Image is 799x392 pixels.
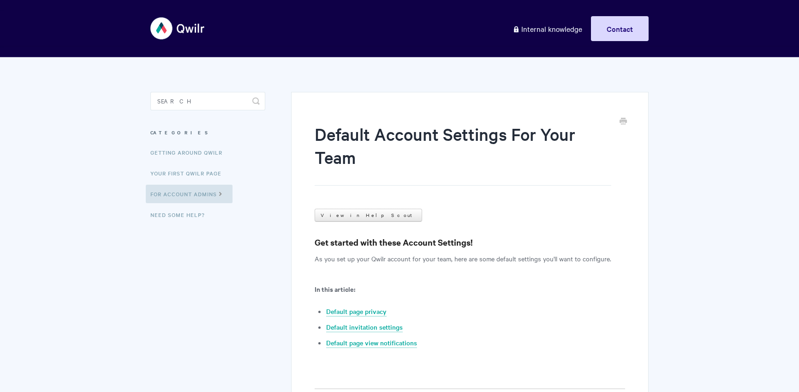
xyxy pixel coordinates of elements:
[315,209,422,222] a: View in Help Scout
[326,338,417,348] a: Default page view notifications
[315,284,355,294] strong: In this article:
[315,236,625,249] h3: Get started with these Account Settings!
[506,16,589,41] a: Internal knowledge
[326,307,387,317] a: Default page privacy
[150,92,265,110] input: Search
[150,205,212,224] a: Need Some Help?
[315,253,625,264] p: As you set up your Qwilr account for your team, here are some default settings you'll want to con...
[326,322,403,332] a: Default invitation settings
[150,143,229,162] a: Getting Around Qwilr
[620,117,627,127] a: Print this Article
[315,122,611,186] h1: Default Account Settings For Your Team
[150,124,265,141] h3: Categories
[146,185,233,203] a: For Account Admins
[150,164,228,182] a: Your First Qwilr Page
[591,16,649,41] a: Contact
[150,11,205,46] img: Qwilr Help Center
